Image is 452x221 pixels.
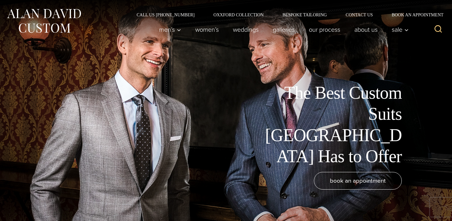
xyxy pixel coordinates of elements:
h1: The Best Custom Suits [GEOGRAPHIC_DATA] Has to Offer [261,82,402,167]
span: Men’s [159,26,181,33]
span: Sale [392,26,409,33]
nav: Secondary Navigation [127,13,446,17]
span: book an appointment [330,176,386,185]
a: Women’s [188,23,226,36]
a: Bespoke Tailoring [273,13,336,17]
a: book an appointment [314,172,402,190]
a: Book an Appointment [382,13,446,17]
a: weddings [226,23,266,36]
a: Contact Us [336,13,382,17]
a: About Us [347,23,385,36]
a: Our Process [302,23,347,36]
a: Galleries [266,23,302,36]
img: Alan David Custom [6,7,82,35]
a: Call Us [PHONE_NUMBER] [127,13,204,17]
nav: Primary Navigation [152,23,412,36]
a: Oxxford Collection [204,13,273,17]
button: View Search Form [431,22,446,37]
